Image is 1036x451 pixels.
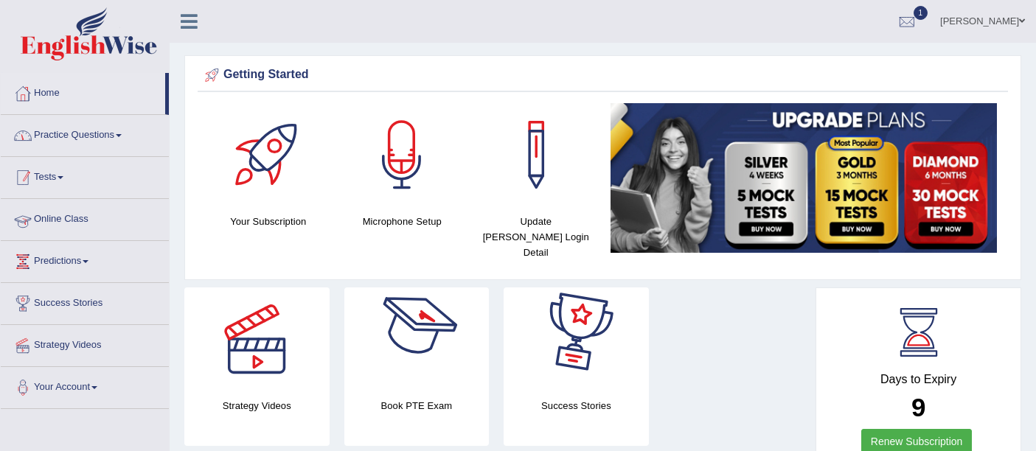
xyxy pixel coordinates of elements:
[1,73,165,110] a: Home
[1,157,169,194] a: Tests
[184,398,330,413] h4: Strategy Videos
[832,373,1004,386] h4: Days to Expiry
[1,367,169,404] a: Your Account
[476,214,596,260] h4: Update [PERSON_NAME] Login Detail
[914,6,928,20] span: 1
[911,393,925,422] b: 9
[344,398,490,413] h4: Book PTE Exam
[201,64,1004,86] div: Getting Started
[1,283,169,320] a: Success Stories
[611,103,998,253] img: small5.jpg
[1,199,169,236] a: Online Class
[1,241,169,278] a: Predictions
[343,214,462,229] h4: Microphone Setup
[504,398,649,413] h4: Success Stories
[1,115,169,152] a: Practice Questions
[209,214,328,229] h4: Your Subscription
[1,325,169,362] a: Strategy Videos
